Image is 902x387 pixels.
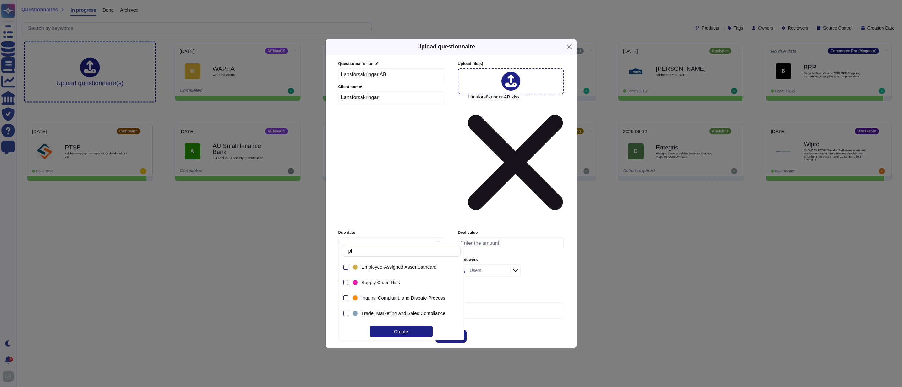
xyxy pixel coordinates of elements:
div: Employee-Assigned Asset Standard [351,263,359,271]
input: Search by keywords [345,245,460,256]
input: Enter the amount [458,237,564,249]
div: Inquiry, Complaint, and Dispute Process [351,291,454,305]
span: Trade, Marketing and Sales Compliance [362,311,445,316]
label: Questionnaire name [338,62,445,66]
div: Trade, Marketing and Sales Compliance [351,310,359,317]
div: Create [370,326,433,337]
div: Supply Chain Risk [351,279,359,286]
h5: Upload questionnaire [417,42,475,51]
div: Data Replication [351,322,454,336]
div: Trade, Marketing and Sales Compliance [362,311,451,316]
label: Deal value [458,231,564,235]
div: Users [470,268,481,272]
span: Supply Chain Risk [362,280,400,285]
button: Close [564,42,574,52]
div: Trade, Marketing and Sales Compliance [351,306,454,320]
input: Due date [338,237,444,250]
div: Supply Chain Risk [351,275,454,289]
span: Länsförsäkringar AB.xlsx [468,94,563,226]
div: Employee-Assigned Asset Standard [362,264,451,270]
div: Supply Chain Risk [362,280,451,285]
input: Enter company name of the client [338,91,445,104]
label: Due date [338,231,444,235]
span: Upload file (s) [458,61,483,66]
input: Enter questionnaire name [338,68,445,81]
div: Employee-Assigned Asset Standard [351,260,454,274]
span: Employee-Assigned Asset Standard [362,264,437,270]
label: Reviewers [458,258,564,262]
div: Inquiry, Complaint, and Dispute Process [351,294,359,302]
div: Inquiry, Complaint, and Dispute Process [362,295,451,301]
span: Inquiry, Complaint, and Dispute Process [362,295,445,301]
label: Client name [338,85,445,89]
